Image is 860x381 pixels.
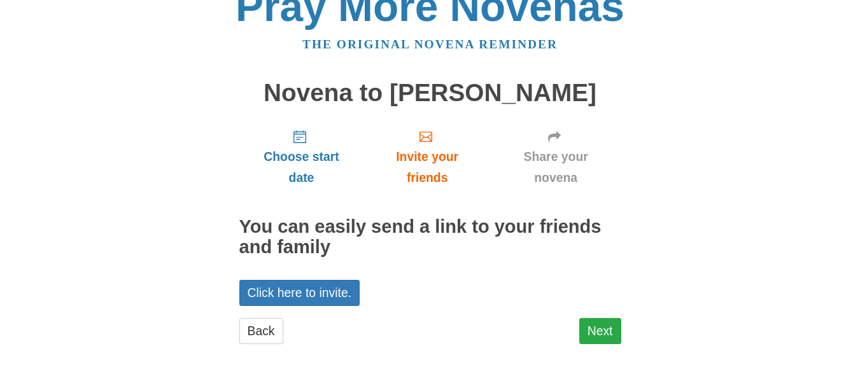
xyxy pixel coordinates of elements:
a: The original novena reminder [302,38,558,51]
span: Invite your friends [376,146,477,188]
span: Choose start date [252,146,351,188]
a: Back [239,318,283,344]
span: Share your novena [504,146,609,188]
a: Invite your friends [363,119,490,195]
a: Choose start date [239,119,364,195]
h2: You can easily send a link to your friends and family [239,217,621,258]
a: Click here to invite. [239,280,360,306]
a: Share your novena [491,119,621,195]
h1: Novena to [PERSON_NAME] [239,80,621,107]
a: Next [579,318,621,344]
